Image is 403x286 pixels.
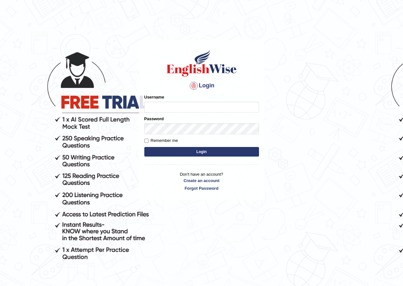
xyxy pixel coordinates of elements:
[144,147,259,157] button: Login
[144,185,259,191] a: Forgot Password
[144,139,148,143] input: Remember me
[144,178,259,184] a: Create an account
[144,137,178,144] label: Remember me
[144,171,259,191] p: Don't have an account?
[144,94,164,100] label: Username
[165,49,238,77] img: Logo of English Wise sign in for intelligent practice with AI
[144,116,164,122] label: Password
[144,81,259,91] h4: Login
